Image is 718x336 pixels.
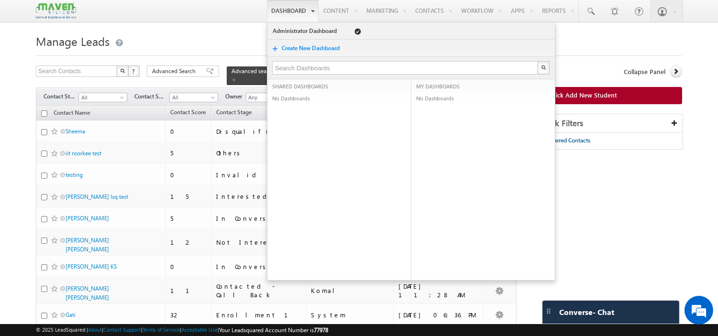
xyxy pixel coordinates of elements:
a: [PERSON_NAME] KS [66,263,117,270]
span: Converse - Chat [559,308,614,316]
span: 77978 [314,326,328,334]
span: Contact Score [170,108,206,116]
span: Owner [225,92,246,101]
span: MY DASHBOARDS [416,82,460,91]
span: SHARED DASHBOARDS [272,82,328,91]
div: Quick Filters [533,114,683,133]
img: d_60004797649_company_0_60004797649 [16,50,40,63]
img: Search [541,65,546,70]
div: In Conversation [216,214,301,223]
div: 0 [170,171,207,179]
input: Type to Search [246,93,295,102]
a: Contact Support [103,326,141,333]
span: Advanced Search [152,67,199,76]
img: Custom Logo [36,2,76,19]
a: iit roorkee test [66,150,101,157]
div: Minimize live chat window [157,5,180,28]
textarea: Type your message and hit 'Enter' [12,88,175,255]
div: 5 [170,214,207,223]
span: All [170,93,215,102]
span: Default Dashboard [354,28,361,35]
span: Advanced search results [232,67,292,75]
div: 5 [170,149,207,157]
a: Contact Score [166,107,210,119]
span: Contact Stage [216,108,252,116]
div: Others [216,149,301,157]
a: testing [66,171,83,178]
a: All [169,93,218,102]
a: Administrator Dashboard [272,26,340,36]
a: [PERSON_NAME] [PERSON_NAME] [66,285,109,301]
div: [DATE] 11:28 AM [398,282,478,299]
div: [DATE] 06:36 PM [398,311,478,319]
a: [PERSON_NAME] lsq test [66,193,128,200]
span: © 2025 LeadSquared | | | | | [36,325,328,335]
span: No Dashboards [416,95,454,101]
a: Create New Dashboard [281,43,349,53]
span: Contact Stage [44,92,78,101]
img: Search [120,68,125,73]
div: Invalid Number [216,171,301,179]
a: All [78,93,127,102]
div: 11 [170,286,207,295]
span: All [79,93,124,102]
div: 0 [170,262,207,271]
a: About [88,326,102,333]
a: Quick Add New Student [533,87,682,104]
div: In Conversation [216,262,301,271]
div: 12 [170,238,207,247]
div: Contacted - Call Back [216,282,301,299]
div: 0 [170,127,207,136]
a: Contact Name [49,108,95,120]
em: Start Chat [130,263,174,276]
span: Contact Source [134,92,169,101]
a: [PERSON_NAME] [PERSON_NAME] [66,237,109,253]
span: Manage Leads [36,33,110,49]
a: Contact Stage [211,107,256,119]
input: Check all records [41,110,47,117]
span: No Dashboards [272,95,310,101]
img: carter-drag [545,307,552,315]
a: Gati [66,311,76,318]
div: Enrollment 1 [216,311,301,319]
div: System [311,311,389,319]
span: Starred Contacts [549,137,590,144]
div: Komal [311,286,389,295]
span: Collapse Panel [624,67,665,76]
a: [PERSON_NAME] [66,215,109,222]
span: Your Leadsquared Account Number is [219,326,328,334]
span: Quick Add New Student [547,91,617,99]
a: Sheema [66,128,85,135]
a: Acceptable Use [181,326,218,333]
div: 32 [170,311,207,319]
button: ? [128,65,140,77]
div: Chat with us now [50,50,161,63]
a: Terms of Service [143,326,180,333]
div: 15 [170,192,207,201]
div: Not Interested [216,238,301,247]
div: Disqualified [216,127,301,136]
input: Search Dashboards [272,61,539,75]
span: ? [132,67,136,75]
div: Interested [216,192,301,201]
